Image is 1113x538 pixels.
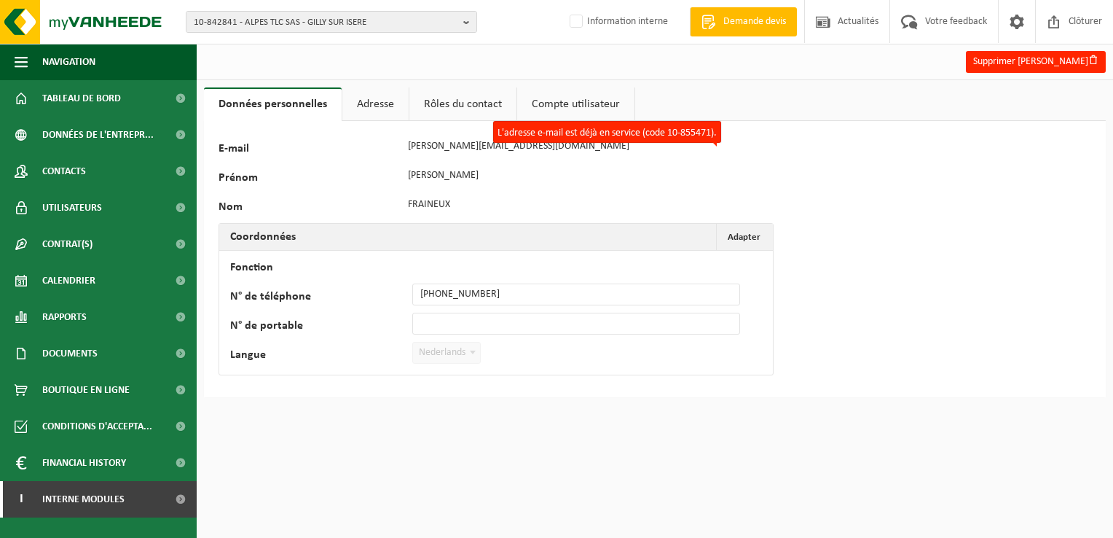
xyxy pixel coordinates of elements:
[219,172,401,187] label: Prénom
[42,190,102,226] span: Utilisateurs
[186,11,477,33] button: 10-842841 - ALPES TLC SAS - GILLY SUR ISERE
[42,481,125,518] span: Interne modules
[42,408,152,445] span: Conditions d'accepta...
[412,342,481,364] span: Nederlands
[42,372,130,408] span: Boutique en ligne
[194,12,457,34] span: 10-842841 - ALPES TLC SAS - GILLY SUR ISERE
[230,291,412,305] label: N° de téléphone
[230,349,412,364] label: Langue
[342,87,409,121] a: Adresse
[42,445,126,481] span: Financial History
[42,153,86,190] span: Contacts
[413,343,480,363] span: Nederlands
[690,7,797,36] a: Demande devis
[493,121,721,143] label: L'adresse e-mail est déjà en service (code 10-855471).
[567,11,668,33] label: Information interne
[409,87,516,121] a: Rôles du contact
[42,117,154,153] span: Données de l'entrepr...
[720,15,790,29] span: Demande devis
[219,224,307,250] h2: Coordonnées
[728,233,760,242] span: Adapter
[42,262,95,299] span: Calendrier
[230,262,412,276] label: Fonction
[42,80,121,117] span: Tableau de bord
[716,224,771,250] button: Adapter
[15,481,28,518] span: I
[42,44,95,80] span: Navigation
[42,299,87,335] span: Rapports
[966,51,1106,73] button: Supprimer [PERSON_NAME]
[42,226,93,262] span: Contrat(s)
[517,87,634,121] a: Compte utilisateur
[204,87,342,121] a: Données personnelles
[230,320,412,335] label: N° de portable
[219,143,401,157] label: E-mail
[219,201,401,216] label: Nom
[42,335,98,372] span: Documents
